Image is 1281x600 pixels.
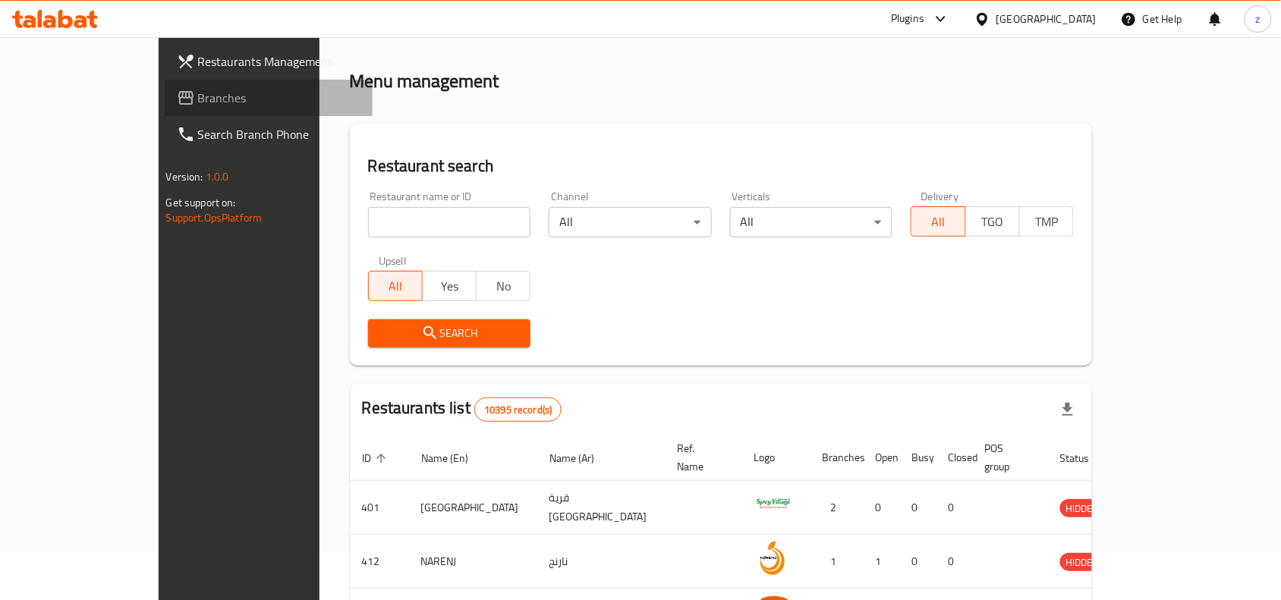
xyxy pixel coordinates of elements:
h2: Menu management [350,69,499,93]
th: Closed [936,435,973,481]
button: TMP [1019,206,1074,237]
td: 2 [810,481,864,535]
span: Name (Ar) [549,449,614,467]
div: Export file [1050,391,1086,428]
td: NARENJ [409,535,537,589]
span: Ref. Name [678,439,724,476]
th: Busy [900,435,936,481]
td: 0 [900,481,936,535]
th: Branches [810,435,864,481]
button: All [368,271,423,301]
h2: Restaurants list [362,397,562,422]
span: Branches [198,89,360,107]
span: No [483,275,524,297]
span: Search [380,324,519,343]
a: Restaurants Management [165,43,373,80]
td: نارنج [537,535,666,589]
td: 0 [864,481,900,535]
label: Delivery [921,191,959,202]
button: Yes [422,271,477,301]
td: [GEOGRAPHIC_DATA] [409,481,537,535]
span: Status [1060,449,1109,467]
div: Total records count [474,397,562,422]
span: HIDDEN [1060,500,1106,517]
td: قرية [GEOGRAPHIC_DATA] [537,481,666,535]
button: Search [368,319,531,347]
th: Logo [742,435,810,481]
div: [GEOGRAPHIC_DATA] [996,11,1097,27]
span: z [1256,11,1261,27]
a: Support.OpsPlatform [166,208,263,228]
h2: Restaurant search [368,155,1074,177]
li: / [404,20,410,39]
td: 401 [350,481,409,535]
div: HIDDEN [1060,499,1106,517]
th: Open [864,435,900,481]
button: TGO [965,206,1020,237]
div: Plugins [891,10,924,28]
div: All [730,207,893,237]
img: Spicy Village [754,485,792,523]
span: POS group [985,439,1030,476]
span: ID [362,449,391,467]
td: 1 [864,535,900,589]
td: 0 [936,481,973,535]
button: All [911,206,965,237]
span: Search Branch Phone [198,125,360,143]
img: NARENJ [754,539,792,577]
span: Yes [429,275,471,297]
span: 1.0.0 [206,167,229,187]
label: Upsell [379,256,407,266]
td: 412 [350,535,409,589]
a: Search Branch Phone [165,116,373,152]
span: TGO [972,211,1014,233]
div: All [549,207,712,237]
span: Version: [166,167,203,187]
span: All [375,275,417,297]
span: Restaurants Management [198,52,360,71]
span: HIDDEN [1060,554,1106,571]
span: 10395 record(s) [475,403,561,417]
a: Home [350,20,398,39]
button: No [476,271,530,301]
span: Menu management [416,20,517,39]
span: All [917,211,959,233]
td: 1 [810,535,864,589]
input: Search for restaurant name or ID.. [368,207,531,237]
td: 0 [936,535,973,589]
div: HIDDEN [1060,553,1106,571]
span: TMP [1026,211,1068,233]
td: 0 [900,535,936,589]
span: Name (En) [421,449,488,467]
span: Get support on: [166,193,236,212]
a: Branches [165,80,373,116]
